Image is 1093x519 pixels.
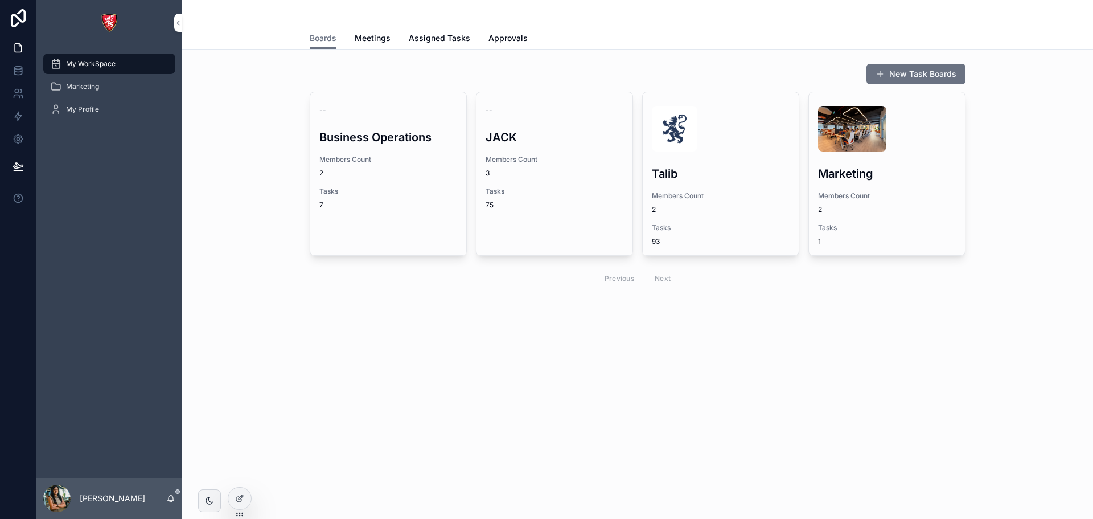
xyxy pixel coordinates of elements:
span: 7 [319,201,323,210]
h3: Marketing [818,165,956,182]
a: Marketing [43,76,175,97]
span: Tasks [486,187,623,196]
a: IMG_6556-HDR-Edit.jpgMarketingMembers Count2Tasks1 [808,92,965,256]
span: Tasks [652,223,790,232]
a: Assigned Tasks [409,28,470,51]
span: 1 [818,237,821,246]
a: My WorkSpace [43,54,175,74]
span: My WorkSpace [66,59,116,68]
h3: Talib [652,165,790,182]
span: Tasks [818,223,956,232]
span: Meetings [355,32,391,44]
h3: Business Operations [319,129,457,146]
span: Approvals [488,32,528,44]
a: --JACKMembers Count3Tasks75 [476,92,633,256]
h3: JACK [486,129,623,146]
span: Assigned Tasks [409,32,470,44]
span: Boards [310,32,336,44]
span: Members Count [486,155,623,164]
span: 93 [652,237,660,246]
span: 2 [652,205,790,214]
span: -- [486,106,492,115]
span: Members Count [319,155,457,164]
span: 75 [486,201,494,210]
span: 2 [319,169,457,178]
a: --Business OperationsMembers Count2Tasks7 [310,92,467,256]
span: Marketing [66,82,99,91]
span: 3 [486,169,623,178]
span: Members Count [652,191,790,201]
span: 2 [818,205,956,214]
a: Creative-Color-Brushstroke-Lettering-Logo.jpgTalibMembers Count2Tasks93 [642,92,799,256]
span: Members Count [818,191,956,201]
button: New Task Boards [866,64,965,84]
span: -- [319,106,326,115]
a: Boards [310,28,336,50]
img: Creative-Color-Brushstroke-Lettering-Logo.jpg [652,106,697,152]
span: Tasks [319,187,457,196]
p: [PERSON_NAME] [80,493,145,504]
div: scrollable content [36,46,182,134]
img: IMG_6556-HDR-Edit.jpg [818,106,886,152]
a: Approvals [488,28,528,51]
img: App logo [100,14,118,32]
span: My Profile [66,105,99,114]
a: Meetings [355,28,391,51]
a: My Profile [43,99,175,120]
